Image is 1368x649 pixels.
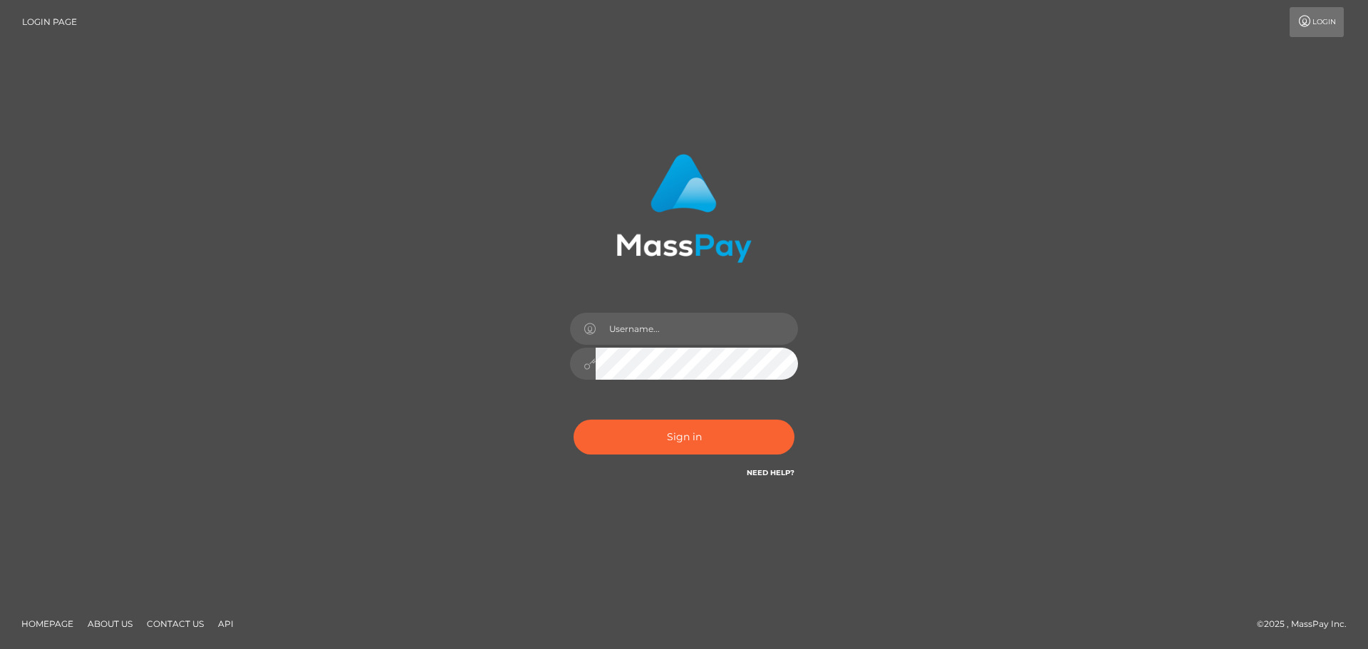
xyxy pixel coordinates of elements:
a: Login Page [22,7,77,37]
button: Sign in [574,420,794,455]
div: © 2025 , MassPay Inc. [1257,616,1357,632]
a: Contact Us [141,613,209,635]
a: About Us [82,613,138,635]
a: Login [1290,7,1344,37]
img: MassPay Login [616,154,752,263]
a: API [212,613,239,635]
a: Need Help? [747,468,794,477]
input: Username... [596,313,798,345]
a: Homepage [16,613,79,635]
